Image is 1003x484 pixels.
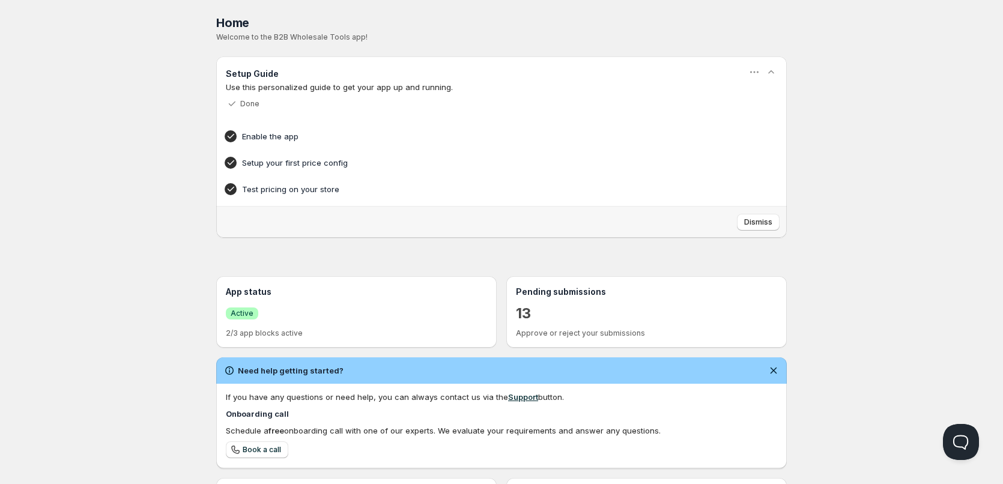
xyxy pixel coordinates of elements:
[508,392,538,402] a: Support
[226,286,487,298] h3: App status
[943,424,979,460] iframe: Help Scout Beacon - Open
[226,391,777,403] div: If you have any questions or need help, you can always contact us via the button.
[242,130,724,142] h4: Enable the app
[226,81,777,93] p: Use this personalized guide to get your app up and running.
[240,99,259,109] p: Done
[231,309,253,318] span: Active
[516,328,777,338] p: Approve or reject your submissions
[226,425,777,437] div: Schedule a onboarding call with one of our experts. We evaluate your requirements and answer any ...
[765,362,782,379] button: Dismiss notification
[516,304,531,323] a: 13
[226,307,258,319] a: SuccessActive
[243,445,281,455] span: Book a call
[226,328,487,338] p: 2/3 app blocks active
[226,68,279,80] h3: Setup Guide
[242,183,724,195] h4: Test pricing on your store
[216,32,787,42] p: Welcome to the B2B Wholesale Tools app!
[268,426,284,435] b: free
[737,214,780,231] button: Dismiss
[238,365,344,377] h2: Need help getting started?
[242,157,724,169] h4: Setup your first price config
[516,286,777,298] h3: Pending submissions
[226,408,777,420] h4: Onboarding call
[744,217,772,227] span: Dismiss
[226,441,288,458] a: Book a call
[216,16,249,30] span: Home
